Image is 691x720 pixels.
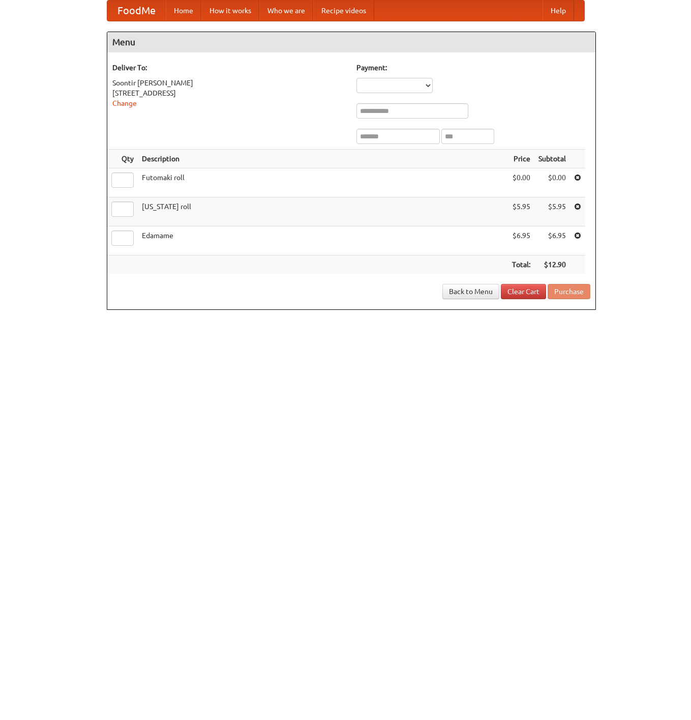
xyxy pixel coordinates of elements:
[534,197,570,226] td: $5.95
[508,197,534,226] td: $5.95
[112,99,137,107] a: Change
[138,150,508,168] th: Description
[138,168,508,197] td: Futomaki roll
[508,150,534,168] th: Price
[534,150,570,168] th: Subtotal
[548,284,590,299] button: Purchase
[107,1,166,21] a: FoodMe
[112,63,346,73] h5: Deliver To:
[508,168,534,197] td: $0.00
[112,88,346,98] div: [STREET_ADDRESS]
[313,1,374,21] a: Recipe videos
[534,255,570,274] th: $12.90
[442,284,499,299] a: Back to Menu
[508,255,534,274] th: Total:
[543,1,574,21] a: Help
[138,197,508,226] td: [US_STATE] roll
[508,226,534,255] td: $6.95
[201,1,259,21] a: How it works
[259,1,313,21] a: Who we are
[112,78,346,88] div: Soontir [PERSON_NAME]
[166,1,201,21] a: Home
[356,63,590,73] h5: Payment:
[138,226,508,255] td: Edamame
[107,32,595,52] h4: Menu
[534,226,570,255] td: $6.95
[501,284,546,299] a: Clear Cart
[107,150,138,168] th: Qty
[534,168,570,197] td: $0.00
